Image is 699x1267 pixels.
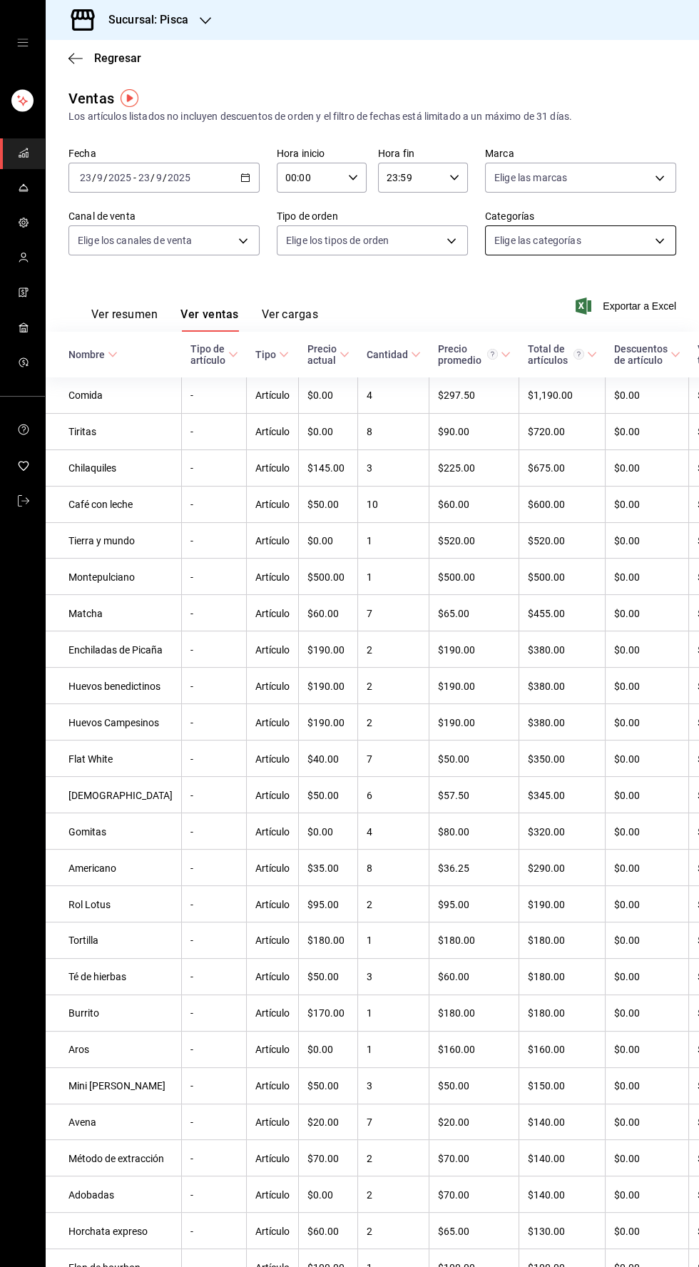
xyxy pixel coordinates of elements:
[614,390,640,402] font: $0.00
[68,51,141,65] button: Regresar
[438,427,469,438] font: $90.00
[255,899,290,910] font: Artículo
[528,463,565,474] font: $675.00
[367,826,372,838] font: 4
[307,644,345,656] font: $190.00
[528,863,565,874] font: $290.00
[307,571,345,583] font: $500.00
[485,148,514,159] font: Marca
[190,717,193,728] font: -
[614,343,668,366] font: Descuentos de artículo
[307,1153,339,1164] font: $70.00
[614,753,640,765] font: $0.00
[68,681,160,692] font: Huevos benedictinos
[68,390,103,402] font: Comida
[438,1226,469,1237] font: $65.00
[307,790,339,801] font: $50.00
[190,644,193,656] font: -
[367,1189,372,1201] font: 2
[255,499,290,511] font: Artículo
[578,297,676,315] button: Exportar a Excel
[367,427,372,438] font: 8
[307,1226,339,1237] font: $60.00
[255,1116,290,1128] font: Artículo
[190,390,193,402] font: -
[68,863,116,874] font: Americano
[367,1153,372,1164] font: 2
[17,37,29,49] button: cajón abierto
[68,1081,165,1092] font: Mini [PERSON_NAME]
[614,790,640,801] font: $0.00
[528,790,565,801] font: $345.00
[528,427,565,438] font: $720.00
[255,427,290,438] font: Artículo
[255,681,290,692] font: Artículo
[367,1226,372,1237] font: 2
[438,535,475,546] font: $520.00
[68,349,105,360] font: Nombre
[614,1226,640,1237] font: $0.00
[91,307,158,321] font: Ver resumen
[190,826,193,838] font: -
[121,89,138,107] button: Marcador de información sobre herramientas
[255,717,290,728] font: Artículo
[68,972,126,983] font: Té de hierbas
[68,1008,99,1019] font: Burrito
[108,172,132,183] input: ----
[190,343,225,366] font: Tipo de artículo
[614,608,640,619] font: $0.00
[255,935,290,947] font: Artículo
[367,717,372,728] font: 2
[528,681,565,692] font: $380.00
[91,307,318,332] div: pestañas de navegación
[68,608,103,619] font: Matcha
[438,717,475,728] font: $190.00
[528,608,565,619] font: $455.00
[190,899,193,910] font: -
[528,343,568,366] font: Total de artículos
[68,499,133,511] font: Café con leche
[528,644,565,656] font: $380.00
[438,1008,475,1019] font: $180.00
[68,753,113,765] font: Flat White
[68,111,572,122] font: Los artículos listados no incluyen descuentos de orden y el filtro de fechas está limitado a un m...
[438,972,469,983] font: $60.00
[614,935,640,947] font: $0.00
[255,790,290,801] font: Artículo
[528,1153,565,1164] font: $140.00
[255,753,290,765] font: Artículo
[614,1081,640,1092] font: $0.00
[438,935,475,947] font: $180.00
[255,1081,290,1092] font: Artículo
[614,717,640,728] font: $0.00
[255,349,289,360] span: Tipo
[367,790,372,801] font: 6
[367,681,372,692] font: 2
[367,863,372,874] font: 8
[277,210,338,222] font: Tipo de orden
[494,235,581,246] font: Elige las categorías
[255,349,276,360] font: Tipo
[68,790,173,801] font: [DEMOGRAPHIC_DATA]
[68,148,96,159] font: Fecha
[367,349,408,360] font: Cantidad
[528,1008,565,1019] font: $180.00
[438,1044,475,1056] font: $160.00
[307,1189,333,1201] font: $0.00
[68,1226,148,1237] font: Horchata expreso
[108,13,188,26] font: Sucursal: Pisca
[528,717,565,728] font: $380.00
[68,463,116,474] font: Chilaquiles
[68,210,136,222] font: Canal de venta
[190,972,193,983] font: -
[79,172,92,183] input: --
[367,608,372,619] font: 7
[78,235,192,246] font: Elige los canales de venta
[68,1153,164,1164] font: Método de extracción
[307,972,339,983] font: $50.00
[614,899,640,910] font: $0.00
[307,608,339,619] font: $60.00
[167,172,191,183] input: ----
[307,427,333,438] font: $0.00
[190,1226,193,1237] font: -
